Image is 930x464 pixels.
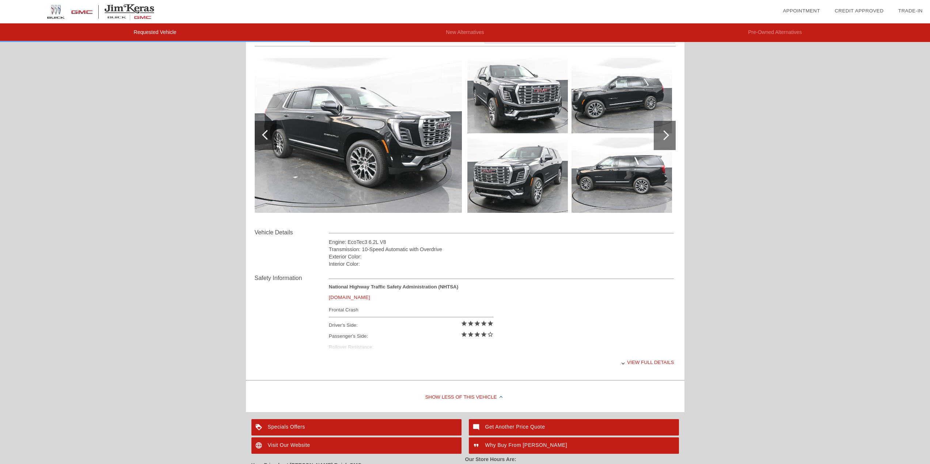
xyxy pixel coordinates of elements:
div: Show Less of this Vehicle [246,383,684,412]
i: star [474,320,481,327]
strong: National Highway Traffic Safety Administration (NHTSA) [329,284,458,289]
div: View full details [329,353,674,371]
div: Engine: EcoTec3 6.2L V8 [329,238,674,246]
div: Transmission: 10-Speed Automatic with Overdrive [329,246,674,253]
img: ic_format_quote_white_24dp_2x.png [469,437,485,454]
div: Driver's Side: [329,320,494,331]
img: ic_loyalty_white_24dp_2x.png [251,419,268,436]
a: Appointment [783,8,820,14]
img: image.aspx [467,138,568,213]
img: image.aspx [572,138,672,213]
div: Interior Color: [329,260,674,268]
img: image.aspx [572,58,672,133]
img: image.aspx [467,58,568,133]
div: Passenger's Side: [329,331,494,342]
img: image.aspx [255,58,462,213]
div: Frontal Crash [329,305,494,314]
i: star_border [487,331,494,338]
i: star [481,331,487,338]
a: Credit Approved [835,8,884,14]
a: Get Another Price Quote [469,419,679,436]
strong: Our Store Hours Are: [465,456,516,462]
i: star [461,331,467,338]
i: star [467,331,474,338]
img: ic_language_white_24dp_2x.png [251,437,268,454]
div: Exterior Color: [329,253,674,260]
img: ic_mode_comment_white_24dp_2x.png [469,419,485,436]
i: star [481,320,487,327]
a: Visit Our Website [251,437,462,454]
a: Trade-In [898,8,923,14]
li: Pre-Owned Alternatives [620,23,930,42]
i: star [487,320,494,327]
a: [DOMAIN_NAME] [329,295,370,300]
li: New Alternatives [310,23,620,42]
div: Safety Information [255,274,329,283]
div: Vehicle Details [255,228,329,237]
i: star [467,320,474,327]
i: star [474,331,481,338]
i: star [461,320,467,327]
a: Specials Offers [251,419,462,436]
a: Why Buy From [PERSON_NAME] [469,437,679,454]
